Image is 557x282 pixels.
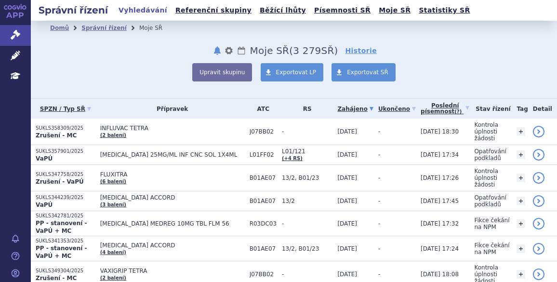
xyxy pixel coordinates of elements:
span: [DATE] 17:24 [421,245,459,252]
span: J07BB02 [250,128,277,135]
span: Opatřování podkladů [474,194,506,208]
a: detail [533,195,544,207]
span: [MEDICAL_DATA] ACCORD [100,242,245,249]
span: 13/2, B01/23 [282,175,332,181]
a: Statistiky SŘ [416,4,473,17]
a: detail [533,269,544,280]
span: Kontrola úplnosti žádosti [474,168,498,188]
button: Upravit skupinu [192,63,252,81]
strong: PP - stanovení - VaPÚ + MC [36,245,87,259]
span: [MEDICAL_DATA] MEDREG 10MG TBL FLM 56 [100,220,245,227]
p: SUKLS341353/2025 [36,238,95,244]
strong: Zrušení - VaPÚ [36,178,84,185]
a: Exportovat SŘ [332,63,396,81]
span: [DATE] [337,128,357,135]
a: detail [533,218,544,229]
a: + [517,174,525,182]
span: Opatřování podkladů [474,148,506,161]
span: [DATE] 17:26 [421,175,459,181]
span: Moje SŘ [250,45,290,56]
button: notifikace [212,45,222,56]
span: L01FF02 [250,151,277,158]
button: nastavení [224,45,234,56]
a: (3 balení) [100,202,126,207]
a: detail [533,172,544,184]
h2: Správní řízení [31,3,116,17]
span: - [378,175,380,181]
span: [DATE] [337,175,357,181]
span: - [378,151,380,158]
p: SUKLS342781/2025 [36,213,95,219]
span: B01AE07 [250,245,277,252]
strong: Zrušení - MC [36,275,77,282]
span: - [378,220,380,227]
p: SUKLS349304/2025 [36,268,95,274]
span: FLUXITRA [100,171,245,178]
strong: VaPÚ [36,155,53,162]
span: [DATE] 17:34 [421,151,459,158]
th: RS [277,99,332,119]
a: (4 balení) [100,250,126,255]
span: [MEDICAL_DATA] 25MG/ML INF CNC SOL 1X4ML [100,151,245,158]
span: VAXIGRIP TETRA [100,268,245,274]
a: (+4 RS) [282,156,303,161]
span: [DATE] [337,271,357,278]
span: R03DC03 [250,220,277,227]
span: [DATE] 17:45 [421,198,459,204]
a: (2 balení) [100,275,126,281]
p: SUKLS344239/2025 [36,194,95,201]
strong: Zrušení - MC [36,132,77,139]
abbr: (?) [454,109,462,115]
a: (6 balení) [100,179,126,184]
span: Kontrola úplnosti žádosti [474,121,498,142]
a: + [517,219,525,228]
a: Moje SŘ [376,4,413,17]
p: SUKLS358309/2025 [36,125,95,132]
span: Exportovat LP [276,69,317,76]
th: Přípravek [95,99,245,119]
span: 13/2, B01/23 [282,245,332,252]
a: Správní řízení [81,25,127,31]
span: [DATE] 18:30 [421,128,459,135]
a: + [517,150,525,159]
span: [DATE] [337,198,357,204]
a: SPZN / Typ SŘ [36,102,95,116]
a: Historie [345,46,377,55]
span: ( SŘ) [289,45,338,56]
span: - [378,198,380,204]
a: Zahájeno [337,102,373,116]
span: - [378,128,380,135]
a: Referenční skupiny [172,4,254,17]
a: + [517,127,525,136]
a: (2 balení) [100,133,126,138]
a: + [517,244,525,253]
a: + [517,197,525,205]
a: detail [533,243,544,255]
a: Poslednípísemnost(?) [421,99,469,119]
a: Písemnosti SŘ [311,4,373,17]
span: [DATE] 17:32 [421,220,459,227]
th: ATC [245,99,277,119]
span: - [282,220,332,227]
p: SUKLS347758/2025 [36,171,95,178]
a: Lhůty [237,45,246,56]
a: + [517,270,525,279]
th: Stav řízení [469,99,512,119]
span: [DATE] [337,245,357,252]
strong: PP - stanovení - VaPÚ + MC [36,220,87,234]
span: 13/2 [282,198,332,204]
span: - [378,245,380,252]
span: J07BB02 [250,271,277,278]
span: L01/121 [282,148,332,155]
span: Exportovat SŘ [347,69,388,76]
span: - [282,271,332,278]
span: INFLUVAC TETRA [100,125,245,132]
a: detail [533,126,544,137]
span: [DATE] [337,151,357,158]
a: Domů [50,25,69,31]
p: SUKLS357901/2025 [36,148,95,155]
span: B01AE07 [250,175,277,181]
a: Ukončeno [378,102,416,116]
span: - [282,128,332,135]
li: Moje SŘ [139,21,175,35]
